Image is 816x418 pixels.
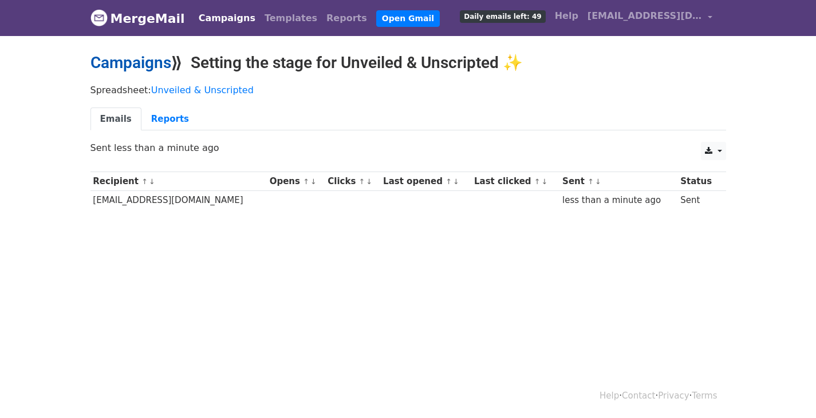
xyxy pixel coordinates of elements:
[194,7,260,30] a: Campaigns
[692,391,717,401] a: Terms
[600,391,619,401] a: Help
[359,177,365,186] a: ↑
[759,363,816,418] iframe: Chat Widget
[542,177,548,186] a: ↓
[260,7,322,30] a: Templates
[325,172,380,191] th: Clicks
[376,10,440,27] a: Open Gmail
[90,142,726,154] p: Sent less than a minute ago
[141,108,199,131] a: Reports
[267,172,325,191] th: Opens
[90,9,108,26] img: MergeMail logo
[622,391,655,401] a: Contact
[90,108,141,131] a: Emails
[322,7,372,30] a: Reports
[446,177,452,186] a: ↑
[90,191,267,210] td: [EMAIL_ADDRESS][DOMAIN_NAME]
[471,172,559,191] th: Last clicked
[658,391,689,401] a: Privacy
[310,177,317,186] a: ↓
[534,177,541,186] a: ↑
[677,172,719,191] th: Status
[149,177,155,186] a: ↓
[90,6,185,30] a: MergeMail
[677,191,719,210] td: Sent
[562,194,675,207] div: less than a minute ago
[460,10,545,23] span: Daily emails left: 49
[588,9,702,23] span: [EMAIL_ADDRESS][DOMAIN_NAME]
[90,53,171,72] a: Campaigns
[151,85,254,95] a: Unveiled & Unscripted
[141,177,148,186] a: ↑
[90,172,267,191] th: Recipient
[559,172,677,191] th: Sent
[380,172,471,191] th: Last opened
[453,177,459,186] a: ↓
[583,5,717,31] a: [EMAIL_ADDRESS][DOMAIN_NAME]
[90,53,726,73] h2: ⟫ Setting the stage for Unveiled & Unscripted ✨
[366,177,372,186] a: ↓
[303,177,309,186] a: ↑
[455,5,550,27] a: Daily emails left: 49
[90,84,726,96] p: Spreadsheet:
[588,177,594,186] a: ↑
[550,5,583,27] a: Help
[595,177,601,186] a: ↓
